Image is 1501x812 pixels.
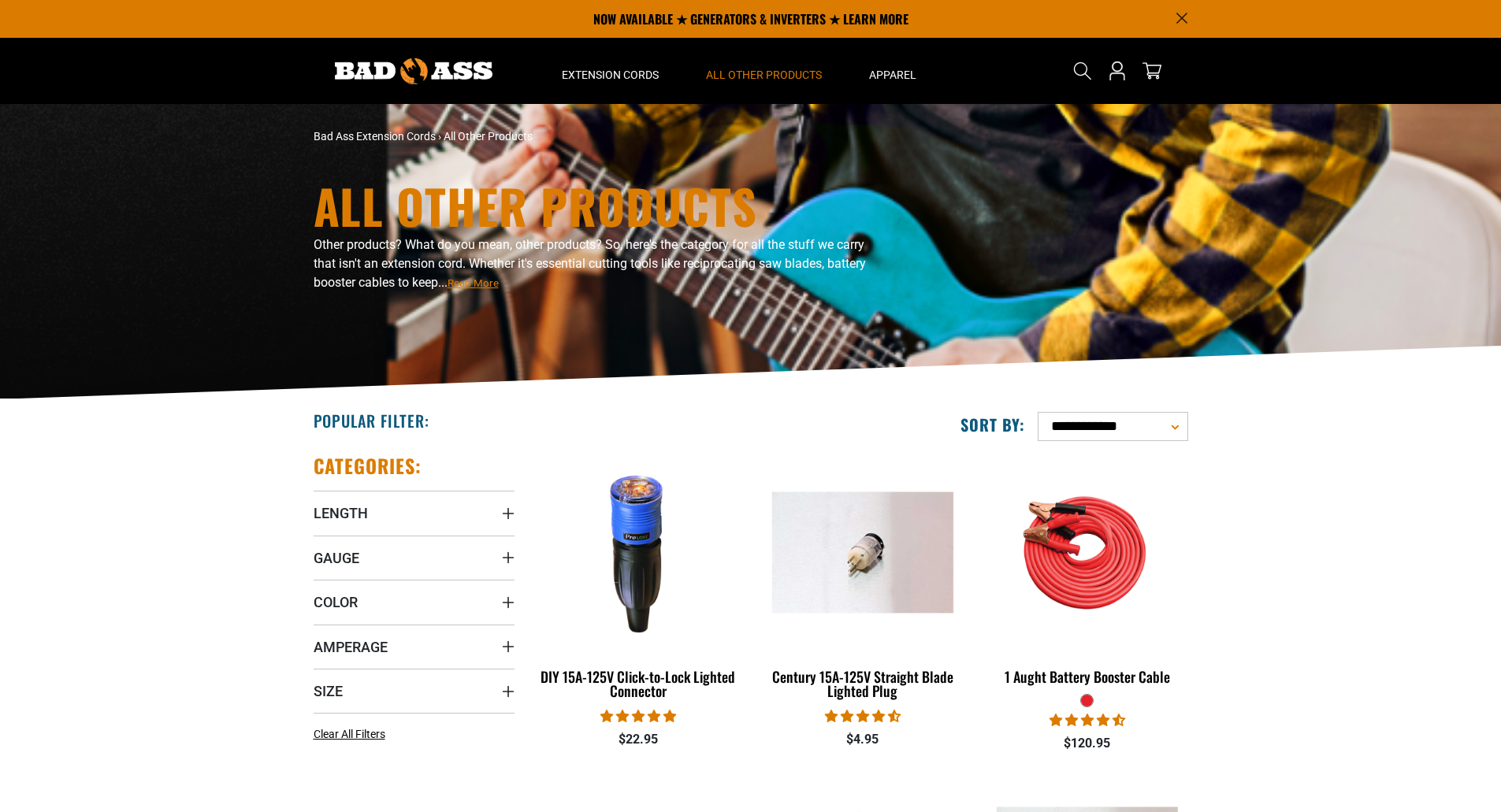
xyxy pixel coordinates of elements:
[986,454,1187,693] a: features 1 Aught Battery Booster Cable
[444,130,533,143] span: All Other Products
[335,58,492,84] img: Bad Ass Extension Cords
[764,491,962,613] img: Century 15A-125V Straight Blade Lighted Plug
[869,68,916,82] span: Apparel
[314,536,515,580] summary: Gauge
[600,709,676,724] span: 4.84 stars
[314,410,429,431] h2: Popular Filter:
[314,669,515,713] summary: Size
[314,130,436,143] a: Bad Ass Extension Cords
[562,68,659,82] span: Extension Cords
[762,730,963,749] div: $4.95
[762,454,963,707] a: Century 15A-125V Straight Blade Lighted Plug Century 15A-125V Straight Blade Lighted Plug
[538,669,739,698] div: DIY 15A-125V Click-to-Lock Lighted Connector
[314,682,343,700] span: Size
[314,549,359,567] span: Gauge
[988,462,1187,643] img: features
[539,462,737,643] img: DIY 15A-125V Click-to-Lock Lighted Connector
[960,414,1025,435] label: Sort by:
[538,454,739,707] a: DIY 15A-125V Click-to-Lock Lighted Connector DIY 15A-125V Click-to-Lock Lighted Connector
[706,68,822,82] span: All Other Products
[682,38,845,104] summary: All Other Products
[314,504,368,522] span: Length
[314,580,515,624] summary: Color
[825,709,901,724] span: 4.38 stars
[314,638,388,656] span: Amperage
[314,726,392,743] a: Clear All Filters
[762,669,963,698] div: Century 15A-125V Straight Blade Lighted Plug
[1050,713,1125,728] span: 4.56 stars
[986,734,1187,753] div: $120.95
[314,728,385,740] span: Clear All Filters
[314,491,515,535] summary: Length
[314,235,889,292] p: Other products? What do you mean, other products? So, here's the category for all the stuff we ca...
[845,38,940,104] summary: Apparel
[538,38,682,104] summary: Extension Cords
[314,128,889,145] nav: breadcrumbs
[314,182,889,229] h1: All Other Products
[314,625,515,669] summary: Amperage
[314,593,358,611] span: Color
[438,130,441,143] span: ›
[448,277,499,289] span: Read More
[986,669,1187,684] div: 1 Aught Battery Booster Cable
[1070,58,1095,83] summary: Search
[538,730,739,749] div: $22.95
[314,454,422,478] h2: Categories:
